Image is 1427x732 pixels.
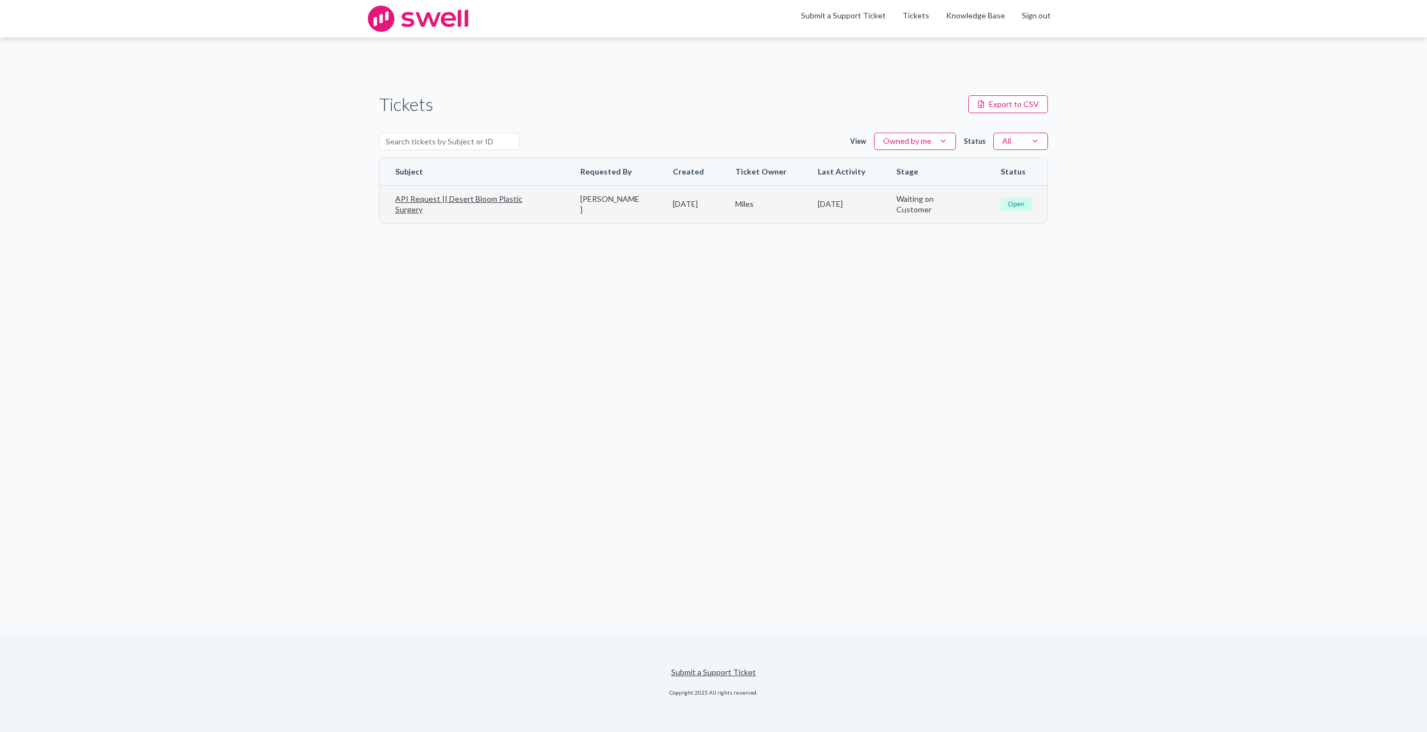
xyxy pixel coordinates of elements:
span: [PERSON_NAME] [580,193,642,215]
span: Waiting on Customer [896,193,969,215]
button: All [993,133,1048,151]
th: Stage [881,158,985,185]
a: Tickets [902,10,929,21]
div: Navigation Menu [894,10,1059,28]
h1: Tickets [379,92,433,117]
th: Ticket Owner [720,158,802,185]
label: View [850,137,866,146]
a: Sign out [1022,10,1051,21]
iframe: Chat Widget [1236,612,1427,732]
th: Status [985,158,1047,185]
a: API Request || Desert Bloom Plastic Surgery [395,193,549,215]
nav: Swell CX Support [793,10,1059,28]
input: Search tickets by Subject or ID [379,133,520,151]
ul: Main menu [793,10,1059,28]
th: Requested By [565,158,657,185]
td: [DATE] [657,185,720,223]
a: Submit a Support Ticket [671,667,756,677]
label: Status [964,137,986,146]
a: Submit a Support Ticket [801,11,886,20]
th: Subject [380,158,565,185]
td: [DATE] [802,185,881,223]
span: Open [1001,198,1032,211]
th: Last Activity [802,158,881,185]
th: Created [657,158,720,185]
a: Knowledge Base [946,10,1005,21]
span: Miles [735,198,787,210]
button: Owned by me [874,133,956,151]
button: Export to CSV [968,95,1048,113]
img: swell [368,6,468,32]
